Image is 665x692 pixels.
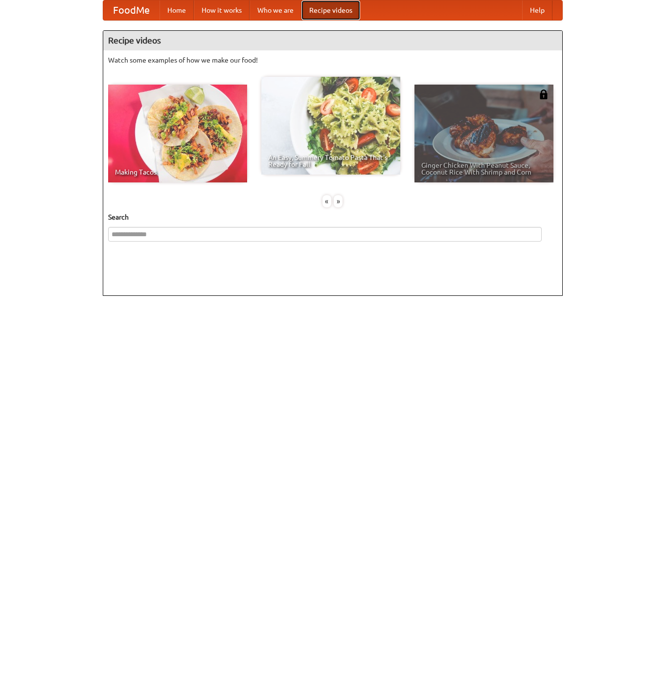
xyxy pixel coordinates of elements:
img: 483408.png [539,89,549,99]
p: Watch some examples of how we make our food! [108,55,557,65]
div: » [334,195,343,207]
a: FoodMe [103,0,160,20]
a: An Easy, Summery Tomato Pasta That's Ready for Fall [261,77,400,175]
span: Making Tacos [115,169,240,176]
span: An Easy, Summery Tomato Pasta That's Ready for Fall [268,154,393,168]
a: Making Tacos [108,85,247,182]
a: How it works [194,0,250,20]
a: Who we are [250,0,301,20]
a: Help [522,0,552,20]
a: Recipe videos [301,0,360,20]
div: « [322,195,331,207]
h5: Search [108,212,557,222]
a: Home [160,0,194,20]
h4: Recipe videos [103,31,562,50]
